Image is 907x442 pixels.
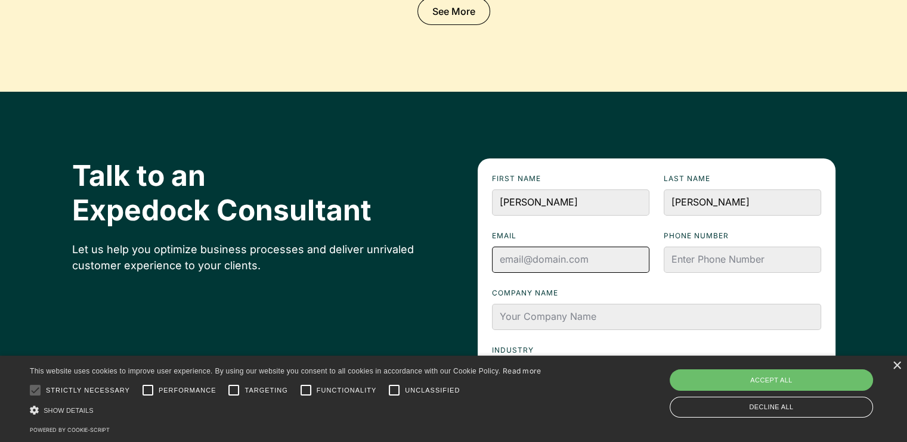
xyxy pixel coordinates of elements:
input: Smith [664,189,821,216]
a: Powered by cookie-script [30,427,110,433]
input: Enter Phone Number [664,247,821,273]
input: Your Company Name [492,304,821,330]
label: Industry [492,344,821,356]
span: Expedock Consultant [72,193,372,228]
input: email@domain.com [492,247,649,273]
label: Company name [492,287,821,299]
a: Read more [503,366,541,375]
label: First name [492,173,649,185]
span: Targeting [244,385,287,396]
input: John [492,189,649,216]
iframe: Chat Widget [847,385,907,442]
span: Functionality [317,385,376,396]
div: Show details [30,404,541,416]
span: Performance [159,385,216,396]
label: Last name [664,173,821,185]
div: Decline all [670,397,873,418]
div: Close [892,362,901,371]
span: Show details [44,407,94,414]
div: Let us help you optimize business processes and deliver unrivaled customer experience to your cli... [72,241,430,273]
div: Accept all [670,369,873,391]
label: Phone numbeR [664,230,821,242]
span: Strictly necessary [46,385,130,396]
span: Unclassified [405,385,460,396]
span: This website uses cookies to improve user experience. By using our website you consent to all coo... [30,367,500,375]
h2: Talk to an [72,158,430,227]
label: Email [492,230,649,242]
